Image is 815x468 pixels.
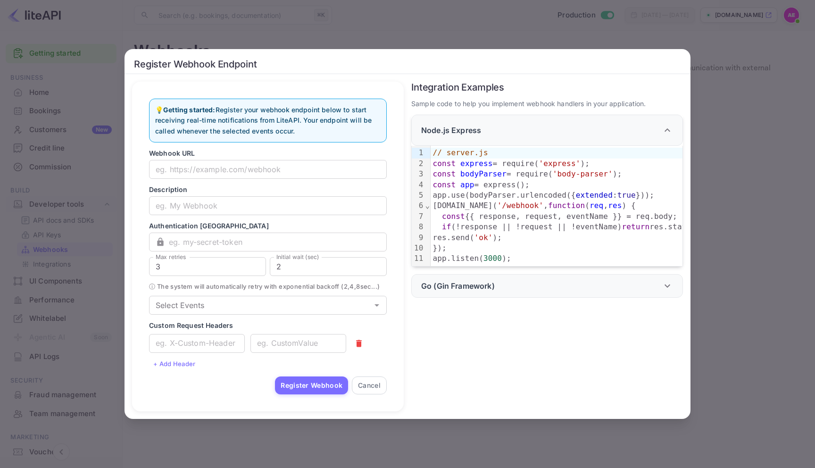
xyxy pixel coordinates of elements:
[425,201,431,210] span: Fold line
[622,222,650,231] span: return
[152,299,368,312] input: Choose event types...
[149,184,387,194] p: Description
[412,148,425,158] div: 1
[539,159,580,168] span: 'express'
[163,106,215,114] strong: Getting started:
[156,253,186,261] label: Max retries
[411,115,683,146] div: Node.js Express
[149,357,200,371] button: + Add Header
[149,320,387,330] p: Custom Request Headers
[412,201,425,211] div: 6
[250,334,346,353] input: eg. CustomValue
[412,180,425,190] div: 4
[412,243,425,253] div: 10
[442,212,465,221] span: const
[169,233,387,251] input: eg. my-secret-token
[432,180,456,189] span: const
[275,376,348,394] button: Register Webhook
[548,201,585,210] span: function
[460,169,507,178] span: bodyParser
[149,148,387,158] p: Webhook URL
[412,169,425,179] div: 3
[411,274,683,298] div: Go (Gin Framework)
[608,201,622,210] span: res
[576,191,613,200] span: extended
[432,159,456,168] span: const
[432,148,488,157] span: // server.js
[149,282,387,292] span: ⓘ The system will automatically retry with exponential backoff ( 2 , 4 , 8 sec...)
[370,299,383,312] button: Open
[411,82,683,93] h6: Integration Examples
[421,125,481,136] p: Node.js Express
[412,211,425,222] div: 7
[352,376,387,394] button: Cancel
[474,233,492,242] span: 'ok'
[617,191,636,200] span: true
[125,49,690,74] h2: Register Webhook Endpoint
[590,201,603,210] span: req
[497,201,543,210] span: '/webhook'
[412,190,425,201] div: 5
[412,253,425,264] div: 11
[412,159,425,169] div: 2
[460,159,492,168] span: express
[412,233,425,243] div: 9
[155,105,381,136] p: 💡 Register your webhook endpoint below to start receiving real-time notifications from LiteAPI. Y...
[412,222,425,232] div: 8
[421,280,495,292] p: Go (Gin Framework)
[149,221,387,231] p: Authentication [GEOGRAPHIC_DATA]
[442,222,451,231] span: if
[483,254,502,263] span: 3000
[149,160,387,179] input: eg. https://example.com/webhook
[432,169,456,178] span: const
[149,334,245,353] input: eg. X-Custom-Header
[411,99,683,109] p: Sample code to help you implement webhook handlers in your application.
[276,253,319,261] label: Initial wait (sec)
[460,180,474,189] span: app
[149,196,387,215] input: eg. My Webhook
[553,169,613,178] span: 'body-parser'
